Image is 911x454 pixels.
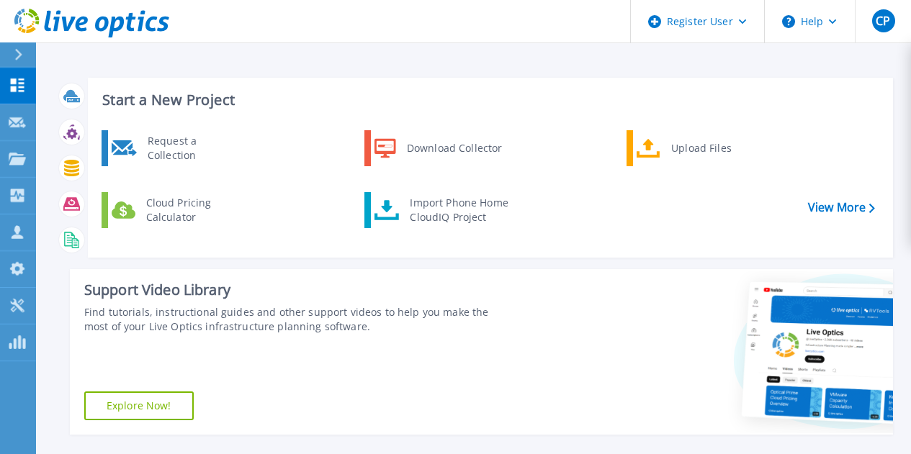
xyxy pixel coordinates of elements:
h3: Start a New Project [102,92,874,108]
a: View More [808,201,875,214]
div: Support Video Library [84,281,512,299]
a: Download Collector [364,130,512,166]
span: CP [876,15,890,27]
div: Cloud Pricing Calculator [139,196,246,224]
div: Download Collector [400,134,508,163]
div: Find tutorials, instructional guides and other support videos to help you make the most of your L... [84,305,512,334]
a: Explore Now! [84,391,194,420]
div: Upload Files [664,134,771,163]
div: Import Phone Home CloudIQ Project [403,196,515,224]
div: Request a Collection [140,134,246,163]
a: Request a Collection [102,130,249,166]
a: Upload Files [627,130,774,166]
a: Cloud Pricing Calculator [102,192,249,228]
